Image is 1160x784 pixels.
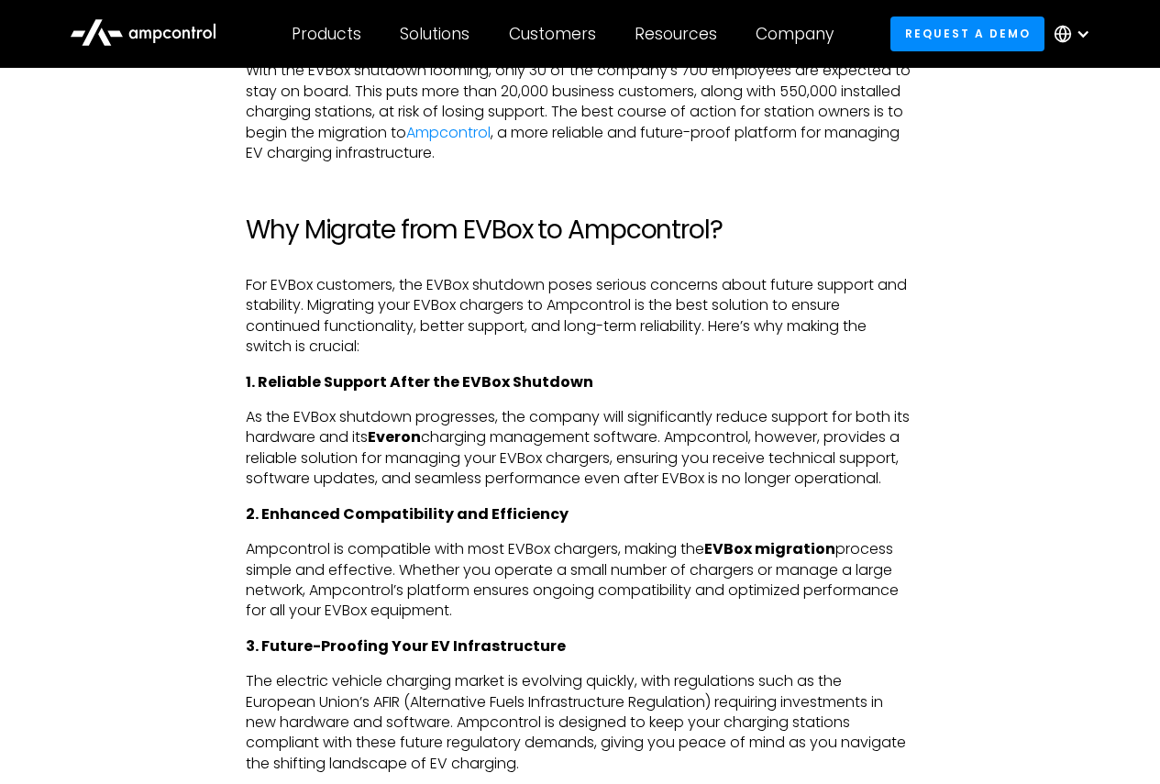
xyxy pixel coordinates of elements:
[704,538,835,559] strong: EVBox migration
[509,24,596,44] div: Customers
[406,122,491,143] a: Ampcontrol
[246,407,914,490] p: As the EVBox shutdown progresses, the company will significantly reduce support for both its hard...
[246,61,914,163] p: With the EVBox shutdown looming, only 30 of the company's 700 employees are expected to stay on b...
[635,24,717,44] div: Resources
[246,671,914,774] p: The electric vehicle charging market is evolving quickly, with regulations such as the European U...
[246,539,914,622] p: Ampcontrol is compatible with most EVBox chargers, making the process simple and effective. Wheth...
[246,635,566,657] strong: 3. Future-Proofing Your EV Infrastructure
[246,503,569,525] strong: 2. Enhanced Compatibility and Efficiency
[292,24,361,44] div: Products
[246,371,593,392] strong: 1. Reliable Support After the EVBox Shutdown
[246,215,914,246] h2: Why Migrate from EVBox to Ampcontrol?
[368,426,421,447] strong: Everon
[400,24,470,44] div: Solutions
[246,275,914,358] p: For EVBox customers, the EVBox shutdown poses serious concerns about future support and stability...
[890,17,1044,50] a: Request a demo
[756,24,834,44] div: Company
